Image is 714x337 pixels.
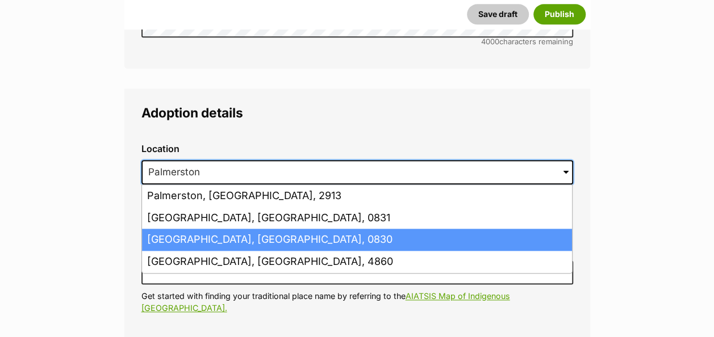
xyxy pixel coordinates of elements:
button: Publish [533,4,586,24]
li: Palmerston, [GEOGRAPHIC_DATA], 2913 [142,185,572,207]
input: Enter suburb or postcode [141,160,573,185]
li: [GEOGRAPHIC_DATA], [GEOGRAPHIC_DATA], 4860 [142,251,572,273]
p: Get started with finding your traditional place name by referring to the [141,290,573,314]
div: characters remaining [141,37,573,46]
span: 4000 [481,37,499,46]
button: Save draft [467,4,529,24]
legend: Adoption details [141,106,573,120]
li: [GEOGRAPHIC_DATA], [GEOGRAPHIC_DATA], 0831 [142,207,572,229]
li: [GEOGRAPHIC_DATA], [GEOGRAPHIC_DATA], 0830 [142,229,572,251]
label: Location [141,144,573,154]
